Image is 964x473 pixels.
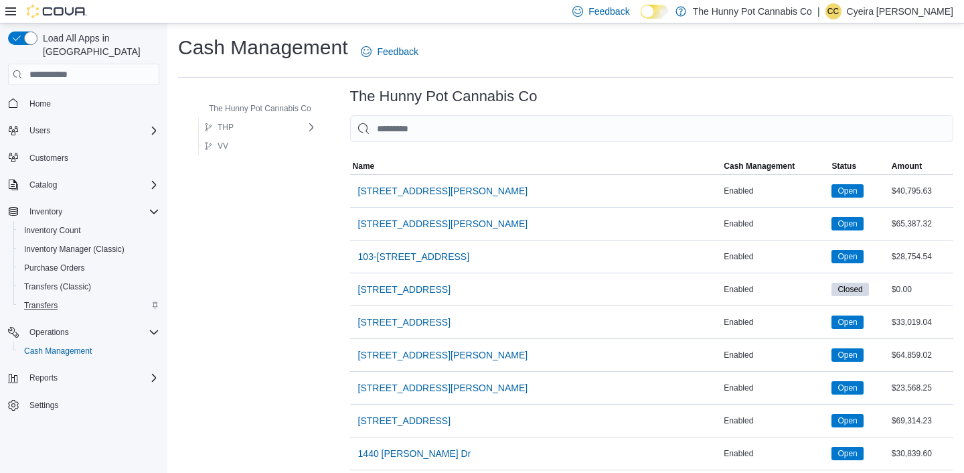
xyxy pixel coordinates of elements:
[358,381,528,395] span: [STREET_ADDRESS][PERSON_NAME]
[721,281,829,297] div: Enabled
[13,342,165,360] button: Cash Management
[847,3,953,19] p: Cyeira [PERSON_NAME]
[19,343,97,359] a: Cash Management
[24,397,159,413] span: Settings
[3,121,165,140] button: Users
[190,100,317,117] button: The Hunny Pot Cannabis Co
[19,260,159,276] span: Purchase Orders
[831,348,863,362] span: Open
[353,440,477,467] button: 1440 [PERSON_NAME] Dr
[29,98,51,109] span: Home
[3,202,165,221] button: Inventory
[827,3,839,19] span: CC
[358,250,470,263] span: 103-[STREET_ADDRESS]
[358,414,451,427] span: [STREET_ADDRESS]
[358,217,528,230] span: [STREET_ADDRESS][PERSON_NAME]
[24,177,62,193] button: Catalog
[831,161,856,172] span: Status
[24,204,68,220] button: Inventory
[377,45,418,58] span: Feedback
[350,115,953,142] input: This is a search bar. As you type, the results lower in the page will automatically filter.
[199,138,234,154] button: VV
[831,250,863,263] span: Open
[837,349,857,361] span: Open
[13,240,165,259] button: Inventory Manager (Classic)
[889,158,953,174] button: Amount
[29,400,58,411] span: Settings
[837,185,857,197] span: Open
[353,375,534,401] button: [STREET_ADDRESS][PERSON_NAME]
[721,158,829,174] button: Cash Management
[29,327,69,338] span: Operations
[29,125,50,136] span: Users
[24,300,58,311] span: Transfers
[24,244,125,255] span: Inventory Manager (Classic)
[350,88,538,105] h3: The Hunny Pot Cannabis Co
[24,204,159,220] span: Inventory
[19,222,86,239] a: Inventory Count
[19,241,159,257] span: Inventory Manager (Classic)
[641,5,669,19] input: Dark Mode
[831,414,863,427] span: Open
[13,296,165,315] button: Transfers
[29,373,58,383] span: Reports
[24,96,56,112] a: Home
[721,314,829,330] div: Enabled
[889,281,953,297] div: $0.00
[353,178,534,204] button: [STREET_ADDRESS][PERSON_NAME]
[19,343,159,359] span: Cash Management
[837,415,857,427] span: Open
[889,216,953,232] div: $65,387.32
[724,161,795,172] span: Cash Management
[19,297,159,314] span: Transfers
[3,176,165,194] button: Catalog
[24,149,159,166] span: Customers
[29,180,57,190] span: Catalog
[24,123,159,139] span: Users
[24,177,159,193] span: Catalog
[358,283,451,296] span: [STREET_ADDRESS]
[721,380,829,396] div: Enabled
[831,184,863,198] span: Open
[889,380,953,396] div: $23,568.25
[3,395,165,415] button: Settings
[19,279,159,295] span: Transfers (Classic)
[353,309,456,336] button: [STREET_ADDRESS]
[831,316,863,329] span: Open
[24,281,91,292] span: Transfers (Classic)
[353,161,375,172] span: Name
[889,249,953,265] div: $28,754.54
[8,88,159,450] nav: Complex example
[831,283,868,296] span: Closed
[24,324,74,340] button: Operations
[721,183,829,199] div: Enabled
[353,210,534,237] button: [STREET_ADDRESS][PERSON_NAME]
[24,150,74,166] a: Customers
[37,31,159,58] span: Load All Apps in [GEOGRAPHIC_DATA]
[358,316,451,329] span: [STREET_ADDRESS]
[24,370,63,386] button: Reports
[829,158,888,174] button: Status
[693,3,812,19] p: The Hunny Pot Cannabis Co
[24,263,85,273] span: Purchase Orders
[19,260,90,276] a: Purchase Orders
[218,141,228,151] span: VV
[358,447,471,460] span: 1440 [PERSON_NAME] Dr
[24,397,64,413] a: Settings
[13,259,165,277] button: Purchase Orders
[29,153,68,163] span: Customers
[889,347,953,363] div: $64,859.02
[837,283,862,295] span: Closed
[24,370,159,386] span: Reports
[889,183,953,199] div: $40,795.63
[24,346,92,356] span: Cash Management
[831,217,863,230] span: Open
[837,448,857,460] span: Open
[721,446,829,462] div: Enabled
[358,184,528,198] span: [STREET_ADDRESS][PERSON_NAME]
[721,413,829,429] div: Enabled
[721,249,829,265] div: Enabled
[27,5,87,18] img: Cova
[24,225,81,236] span: Inventory Count
[19,241,130,257] a: Inventory Manager (Classic)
